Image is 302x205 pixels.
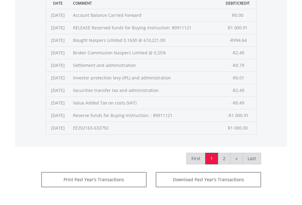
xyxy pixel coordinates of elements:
[70,59,220,71] td: Settlement and administration
[231,87,244,93] span: -R2.49
[70,84,220,97] td: Securities transfer tax and administration
[46,71,70,84] td: [DATE]
[46,21,70,34] td: [DATE]
[230,153,243,164] a: »
[156,172,261,187] button: Download Past Year's Transactions
[70,21,220,34] td: RELEASE Reserved funds for Buying Instruction: 89911121
[186,153,206,164] a: First
[46,9,70,21] td: [DATE]
[231,50,244,56] span: -R2.49
[228,25,248,31] span: R1 000.91
[70,71,220,84] td: Investor protection levy (IPL) and administration
[218,153,231,164] a: 2
[228,125,248,131] span: R1 000.00
[46,122,70,134] td: [DATE]
[46,109,70,122] td: [DATE]
[41,172,147,187] button: Print Past Year's Transactions
[227,112,249,118] span: -R1 000.91
[46,34,70,46] td: [DATE]
[232,12,243,18] span: R0.00
[70,109,220,122] td: Reserve funds for Buying Instruction: : 89911121
[46,97,70,109] td: [DATE]
[70,97,220,109] td: Value Added Tax on costs (VAT)
[70,34,220,46] td: Bought Naspers Limited 0.1630 @ 610,221.00
[70,122,220,134] td: EE202163-632792
[46,84,70,97] td: [DATE]
[205,153,218,164] a: 1
[231,75,244,81] span: -R0.01
[70,9,220,21] td: Account Balance Carried Forward
[46,59,70,71] td: [DATE]
[242,153,261,164] a: Last
[46,46,70,59] td: [DATE]
[231,62,244,68] span: -R0.79
[231,100,244,106] span: -R0.49
[70,46,220,59] td: Broker Commission Naspers Limited @ 0.25%
[229,37,247,43] span: -R994.64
